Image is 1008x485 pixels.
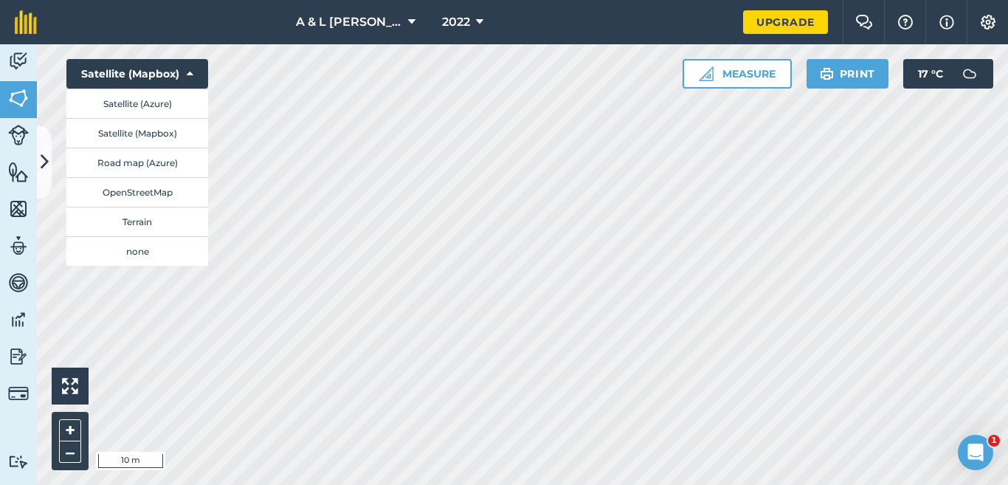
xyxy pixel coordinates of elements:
button: Satellite (Azure) [66,89,208,118]
button: none [66,236,208,266]
img: svg+xml;base64,PD94bWwgdmVyc2lvbj0iMS4wIiBlbmNvZGluZz0idXRmLTgiPz4KPCEtLSBHZW5lcmF0b3I6IEFkb2JlIE... [955,59,984,89]
img: svg+xml;base64,PD94bWwgdmVyc2lvbj0iMS4wIiBlbmNvZGluZz0idXRmLTgiPz4KPCEtLSBHZW5lcmF0b3I6IEFkb2JlIE... [8,455,29,469]
img: svg+xml;base64,PD94bWwgdmVyc2lvbj0iMS4wIiBlbmNvZGluZz0idXRmLTgiPz4KPCEtLSBHZW5lcmF0b3I6IEFkb2JlIE... [8,125,29,145]
button: 17 °C [903,59,993,89]
button: Print [807,59,889,89]
img: svg+xml;base64,PD94bWwgdmVyc2lvbj0iMS4wIiBlbmNvZGluZz0idXRmLTgiPz4KPCEtLSBHZW5lcmF0b3I6IEFkb2JlIE... [8,235,29,257]
span: A & L [PERSON_NAME] & sons [296,13,402,31]
button: – [59,441,81,463]
img: svg+xml;base64,PD94bWwgdmVyc2lvbj0iMS4wIiBlbmNvZGluZz0idXRmLTgiPz4KPCEtLSBHZW5lcmF0b3I6IEFkb2JlIE... [8,383,29,404]
img: svg+xml;base64,PHN2ZyB4bWxucz0iaHR0cDovL3d3dy53My5vcmcvMjAwMC9zdmciIHdpZHRoPSIxNyIgaGVpZ2h0PSIxNy... [939,13,954,31]
img: fieldmargin Logo [15,10,37,34]
button: Terrain [66,207,208,236]
button: Satellite (Mapbox) [66,59,208,89]
img: svg+xml;base64,PD94bWwgdmVyc2lvbj0iMS4wIiBlbmNvZGluZz0idXRmLTgiPz4KPCEtLSBHZW5lcmF0b3I6IEFkb2JlIE... [8,345,29,368]
img: svg+xml;base64,PHN2ZyB4bWxucz0iaHR0cDovL3d3dy53My5vcmcvMjAwMC9zdmciIHdpZHRoPSIxOSIgaGVpZ2h0PSIyNC... [820,65,834,83]
img: svg+xml;base64,PHN2ZyB4bWxucz0iaHR0cDovL3d3dy53My5vcmcvMjAwMC9zdmciIHdpZHRoPSI1NiIgaGVpZ2h0PSI2MC... [8,161,29,183]
button: Measure [683,59,792,89]
img: svg+xml;base64,PHN2ZyB4bWxucz0iaHR0cDovL3d3dy53My5vcmcvMjAwMC9zdmciIHdpZHRoPSI1NiIgaGVpZ2h0PSI2MC... [8,198,29,220]
button: + [59,419,81,441]
button: OpenStreetMap [66,177,208,207]
a: Upgrade [743,10,828,34]
img: svg+xml;base64,PD94bWwgdmVyc2lvbj0iMS4wIiBlbmNvZGluZz0idXRmLTgiPz4KPCEtLSBHZW5lcmF0b3I6IEFkb2JlIE... [8,309,29,331]
img: Two speech bubbles overlapping with the left bubble in the forefront [855,15,873,30]
span: 1 [988,435,1000,447]
button: Road map (Azure) [66,148,208,177]
iframe: Intercom live chat [958,435,993,470]
img: A question mark icon [897,15,914,30]
img: svg+xml;base64,PD94bWwgdmVyc2lvbj0iMS4wIiBlbmNvZGluZz0idXRmLTgiPz4KPCEtLSBHZW5lcmF0b3I6IEFkb2JlIE... [8,50,29,72]
button: Satellite (Mapbox) [66,118,208,148]
img: A cog icon [979,15,997,30]
img: Ruler icon [699,66,714,81]
span: 2022 [442,13,470,31]
img: svg+xml;base64,PD94bWwgdmVyc2lvbj0iMS4wIiBlbmNvZGluZz0idXRmLTgiPz4KPCEtLSBHZW5lcmF0b3I6IEFkb2JlIE... [8,272,29,294]
img: svg+xml;base64,PHN2ZyB4bWxucz0iaHR0cDovL3d3dy53My5vcmcvMjAwMC9zdmciIHdpZHRoPSI1NiIgaGVpZ2h0PSI2MC... [8,87,29,109]
img: Four arrows, one pointing top left, one top right, one bottom right and the last bottom left [62,378,78,394]
span: 17 ° C [918,59,943,89]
